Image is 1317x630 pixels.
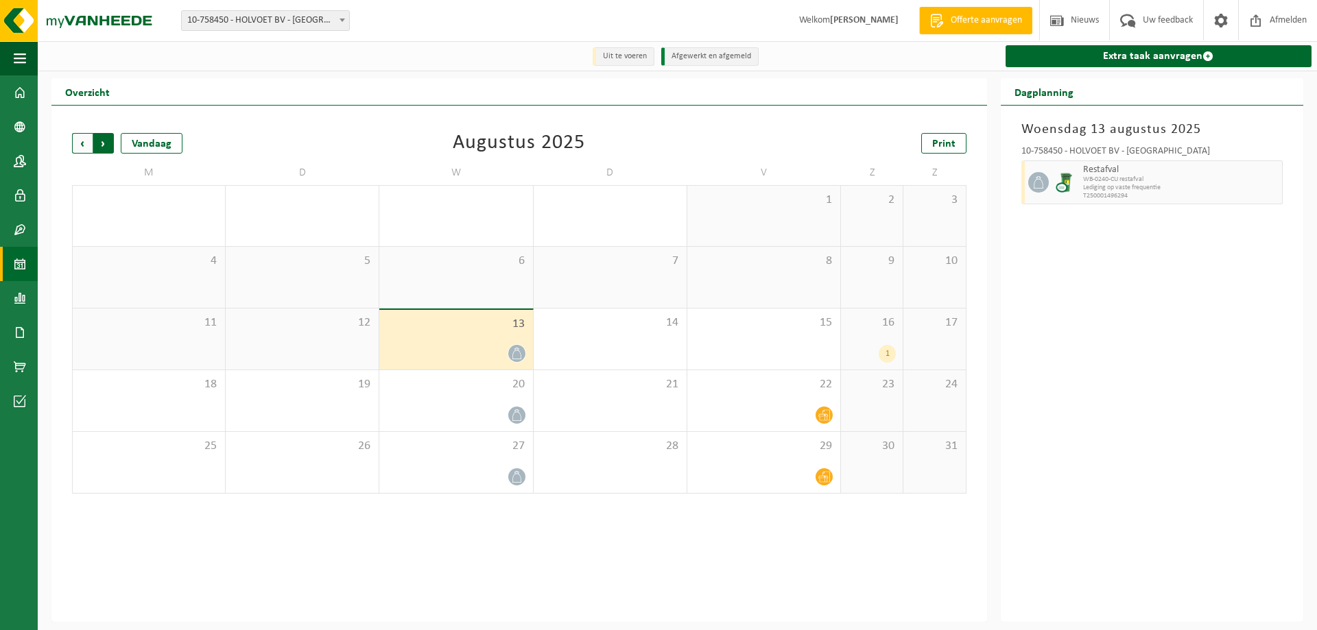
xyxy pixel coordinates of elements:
span: Offerte aanvragen [947,14,1025,27]
span: Restafval [1083,165,1279,175]
span: 20 [386,377,525,392]
span: 23 [848,377,896,392]
div: 1 [879,345,896,363]
span: 10-758450 - HOLVOET BV - KORTRIJK [181,10,350,31]
div: 10-758450 - HOLVOET BV - [GEOGRAPHIC_DATA] [1021,147,1283,160]
li: Uit te voeren [593,47,654,66]
td: W [379,160,533,185]
span: 12 [233,315,372,330]
td: M [72,160,226,185]
span: 7 [541,254,680,269]
td: Z [903,160,966,185]
span: WB-0240-CU restafval [1083,175,1279,184]
h2: Overzicht [51,78,123,105]
h3: Woensdag 13 augustus 2025 [1021,119,1283,140]
img: WB-0240-CU [1056,172,1076,193]
div: Vandaag [121,133,182,154]
a: Print [921,133,966,154]
span: 4 [80,254,218,269]
span: 11 [80,315,218,330]
li: Afgewerkt en afgemeld [661,47,759,66]
span: Vorige [72,133,93,154]
span: 2 [848,193,896,208]
span: 18 [80,377,218,392]
span: 22 [694,377,833,392]
span: 30 [848,439,896,454]
span: Print [932,138,956,149]
span: 25 [80,439,218,454]
span: 1 [694,193,833,208]
span: Lediging op vaste frequentie [1083,184,1279,192]
span: T250001496294 [1083,192,1279,200]
span: 13 [386,317,525,332]
span: 24 [910,377,958,392]
strong: [PERSON_NAME] [830,15,899,25]
td: D [226,160,379,185]
span: 10-758450 - HOLVOET BV - KORTRIJK [182,11,349,30]
span: 3 [910,193,958,208]
span: 19 [233,377,372,392]
span: 16 [848,315,896,330]
span: 6 [386,254,525,269]
a: Extra taak aanvragen [1006,45,1312,67]
span: 17 [910,315,958,330]
span: 5 [233,254,372,269]
span: 31 [910,439,958,454]
div: Augustus 2025 [453,133,585,154]
span: 21 [541,377,680,392]
td: V [687,160,841,185]
span: 9 [848,254,896,269]
td: D [534,160,687,185]
span: 10 [910,254,958,269]
span: Volgende [93,133,114,154]
span: 29 [694,439,833,454]
a: Offerte aanvragen [919,7,1032,34]
span: 26 [233,439,372,454]
span: 8 [694,254,833,269]
span: 15 [694,315,833,330]
span: 28 [541,439,680,454]
td: Z [841,160,903,185]
span: 14 [541,315,680,330]
h2: Dagplanning [1001,78,1087,105]
span: 27 [386,439,525,454]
